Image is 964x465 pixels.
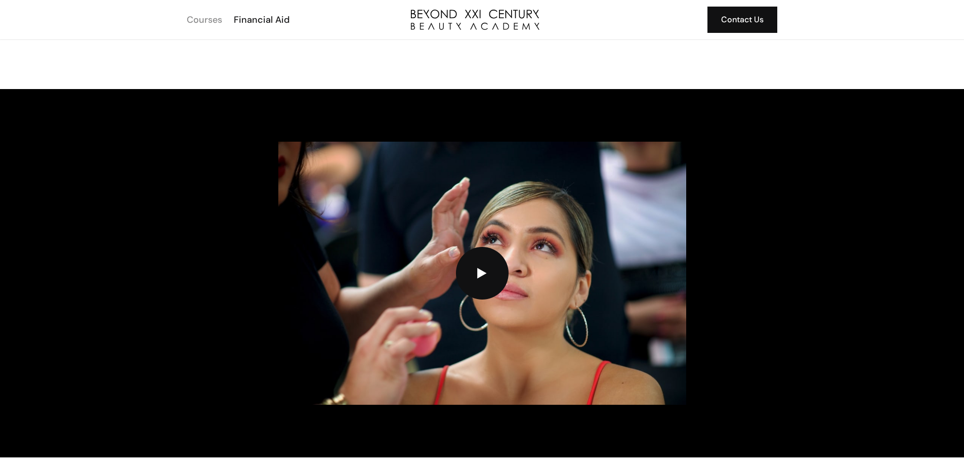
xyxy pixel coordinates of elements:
[227,13,295,26] a: Financial Aid
[187,13,222,26] div: Courses
[721,13,764,26] div: Contact Us
[456,247,509,300] a: open lightbox
[707,7,777,33] a: Contact Us
[234,13,289,26] div: Financial Aid
[411,10,539,30] a: home
[278,142,686,405] img: makeup school competition
[180,13,227,26] a: Courses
